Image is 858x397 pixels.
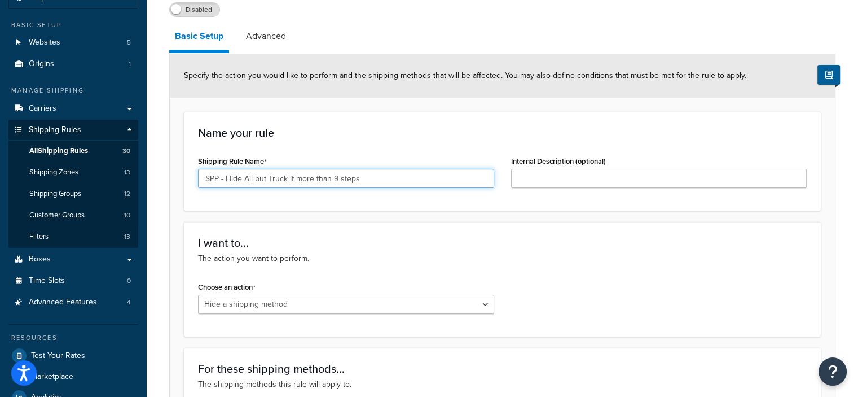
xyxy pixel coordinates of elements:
div: Manage Shipping [8,86,138,95]
a: Shipping Zones13 [8,162,138,183]
a: Filters13 [8,226,138,247]
span: 30 [122,146,130,156]
span: Websites [29,38,60,47]
a: Shipping Groups12 [8,184,138,204]
span: 1 [129,59,131,69]
h3: For these shipping methods... [198,363,807,375]
a: Origins1 [8,54,138,75]
li: Shipping Rules [8,120,138,248]
li: Origins [8,54,138,75]
a: Customer Groups10 [8,205,138,226]
li: Shipping Zones [8,162,138,183]
a: Boxes [8,249,138,270]
span: Test Your Rates [31,351,85,361]
h3: Name your rule [198,126,807,139]
a: Marketplace [8,367,138,387]
span: Shipping Zones [29,168,78,177]
span: Filters [29,232,49,242]
div: Basic Setup [8,20,138,30]
li: Websites [8,32,138,53]
div: Resources [8,333,138,343]
span: Specify the action you would like to perform and the shipping methods that will be affected. You ... [184,69,746,81]
span: 0 [127,276,131,286]
span: 12 [124,189,130,199]
p: The action you want to perform. [198,252,807,265]
li: Shipping Groups [8,184,138,204]
label: Choose an action [198,283,256,292]
label: Shipping Rule Name [198,157,267,166]
a: Time Slots0 [8,271,138,291]
button: Show Help Docs [817,65,840,85]
span: Boxes [29,255,51,264]
span: Origins [29,59,54,69]
a: Websites5 [8,32,138,53]
a: Basic Setup [169,23,229,53]
span: Advanced Features [29,298,97,307]
li: Filters [8,226,138,247]
a: Advanced Features4 [8,292,138,313]
a: Test Your Rates [8,346,138,366]
span: Marketplace [31,372,73,382]
li: Customer Groups [8,205,138,226]
li: Time Slots [8,271,138,291]
button: Open Resource Center [819,357,847,386]
p: The shipping methods this rule will apply to. [198,378,807,391]
label: Disabled [170,3,219,16]
li: Advanced Features [8,292,138,313]
label: Internal Description (optional) [511,157,606,165]
span: Carriers [29,104,56,114]
h3: I want to... [198,237,807,249]
span: Customer Groups [29,211,85,220]
a: Shipping Rules [8,120,138,141]
span: Shipping Groups [29,189,81,199]
span: 10 [124,211,130,220]
span: Shipping Rules [29,125,81,135]
a: Carriers [8,98,138,119]
a: AllShipping Rules30 [8,141,138,162]
span: 4 [127,298,131,307]
span: 13 [124,168,130,177]
span: 13 [124,232,130,242]
span: All Shipping Rules [29,146,88,156]
a: Advanced [240,23,292,50]
span: 5 [127,38,131,47]
span: Time Slots [29,276,65,286]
